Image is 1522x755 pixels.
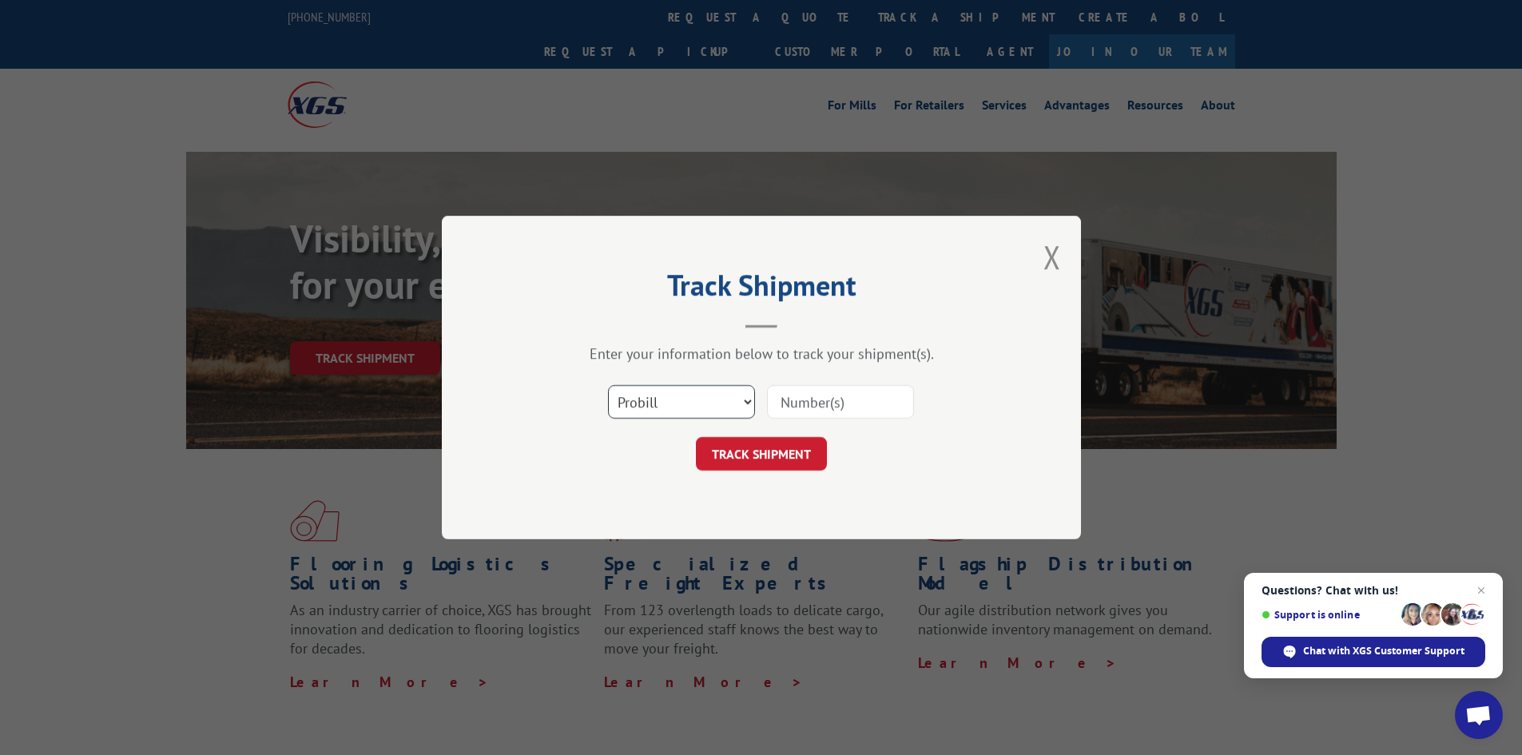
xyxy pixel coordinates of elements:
input: Number(s) [767,385,914,419]
span: Questions? Chat with us! [1262,584,1485,597]
h2: Track Shipment [522,274,1001,304]
div: Enter your information below to track your shipment(s). [522,344,1001,363]
div: Chat with XGS Customer Support [1262,637,1485,667]
button: Close modal [1043,236,1061,278]
span: Support is online [1262,609,1396,621]
span: Chat with XGS Customer Support [1303,644,1464,658]
span: Close chat [1472,581,1491,600]
div: Open chat [1455,691,1503,739]
button: TRACK SHIPMENT [696,437,827,471]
